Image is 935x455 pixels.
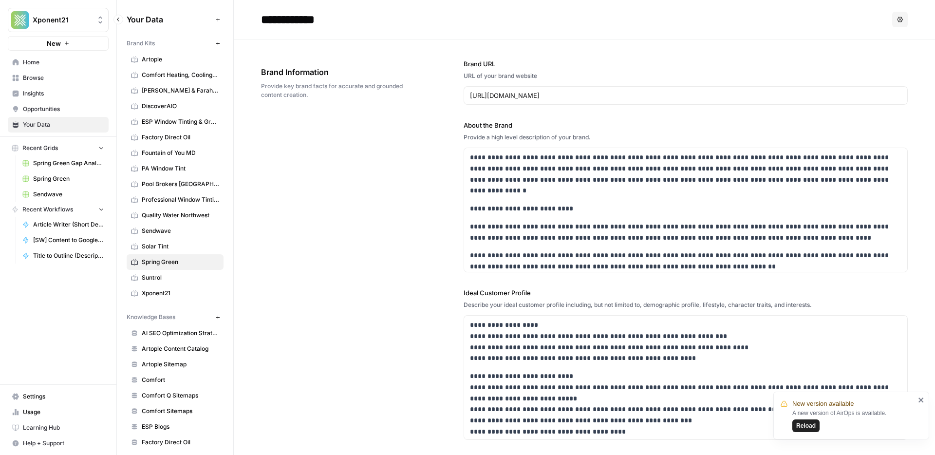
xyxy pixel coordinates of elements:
span: Your Data [127,14,212,25]
span: Suntrol [142,273,219,282]
label: Ideal Customer Profile [464,288,908,298]
span: Article Writer (Short Description and Tie In Test) [33,220,104,229]
div: Provide a high level description of your brand. [464,133,908,142]
a: Pool Brokers [GEOGRAPHIC_DATA] [127,176,224,192]
a: PA Window Tint [127,161,224,176]
a: Opportunities [8,101,109,117]
a: Artople Sitemap [127,357,224,372]
span: Comfort Q Sitemaps [142,391,219,400]
a: Usage [8,404,109,420]
a: DiscoverAIO [127,98,224,114]
button: New [8,36,109,51]
button: close [918,396,925,404]
a: Spring Green [127,254,224,270]
span: Artople [142,55,219,64]
button: Recent Grids [8,141,109,155]
a: Artople Content Catalog [127,341,224,357]
span: Factory Direct Oil [142,438,219,447]
a: Quality Water Northwest [127,208,224,223]
span: Artople Content Catalog [142,344,219,353]
span: PA Window Tint [142,164,219,173]
span: Professional Window Tinting [142,195,219,204]
a: [SW] Content to Google Docs [18,232,109,248]
span: Spring Green [142,258,219,266]
span: Artople Sitemap [142,360,219,369]
a: Title to Outline (Description and Tie-in Test) [18,248,109,264]
label: About the Brand [464,120,908,130]
a: Suntrol [127,270,224,285]
span: ESP Blogs [142,422,219,431]
span: Sendwave [142,227,219,235]
span: Browse [23,74,104,82]
a: Spring Green Gap Analysis Old [18,155,109,171]
div: A new version of AirOps is available. [792,409,915,432]
a: Factory Direct Oil [127,130,224,145]
button: Reload [792,419,820,432]
span: AI SEO Optimization Strategy Playbook [142,329,219,338]
a: Browse [8,70,109,86]
span: Insights [23,89,104,98]
a: Comfort Q Sitemaps [127,388,224,403]
a: Comfort [127,372,224,388]
span: Reload [796,421,816,430]
span: Spring Green Gap Analysis Old [33,159,104,168]
img: Xponent21 Logo [11,11,29,29]
span: Comfort Heating, Cooling, Electrical & Plumbing [142,71,219,79]
span: DiscoverAIO [142,102,219,111]
a: Professional Window Tinting [127,192,224,208]
a: AI SEO Optimization Strategy Playbook [127,325,224,341]
label: Brand URL [464,59,908,69]
a: Home [8,55,109,70]
button: Workspace: Xponent21 [8,8,109,32]
a: Comfort Sitemaps [127,403,224,419]
span: Title to Outline (Description and Tie-in Test) [33,251,104,260]
span: Usage [23,408,104,417]
span: Spring Green [33,174,104,183]
span: New [47,38,61,48]
a: Sendwave [18,187,109,202]
a: Sendwave [127,223,224,239]
span: Comfort Sitemaps [142,407,219,416]
button: Help + Support [8,436,109,451]
a: Spring Green [18,171,109,187]
a: ESP Window Tinting & Graphics [127,114,224,130]
a: ESP Blogs [127,419,224,435]
a: Fountain of You MD [127,145,224,161]
a: Solar Tint [127,239,224,254]
span: Brand Kits [127,39,155,48]
span: Learning Hub [23,423,104,432]
a: Artople [127,52,224,67]
a: Settings [8,389,109,404]
a: Insights [8,86,109,101]
span: Recent Grids [22,144,58,152]
span: Fountain of You MD [142,149,219,157]
span: Knowledge Bases [127,313,175,322]
div: Describe your ideal customer profile including, but not limited to, demographic profile, lifestyl... [464,301,908,309]
input: www.sundaysoccer.com [470,91,901,100]
a: Comfort Heating, Cooling, Electrical & Plumbing [127,67,224,83]
span: [SW] Content to Google Docs [33,236,104,245]
a: Your Data [8,117,109,133]
a: [PERSON_NAME] & Farah Eye & Laser Center [127,83,224,98]
a: Article Writer (Short Description and Tie In Test) [18,217,109,232]
span: Help + Support [23,439,104,448]
div: URL of your brand website [464,72,908,80]
a: Learning Hub [8,420,109,436]
a: Factory Direct Oil [127,435,224,450]
span: New version available [792,399,854,409]
span: Quality Water Northwest [142,211,219,220]
span: ESP Window Tinting & Graphics [142,117,219,126]
span: Xponent21 [33,15,92,25]
span: Settings [23,392,104,401]
span: Opportunities [23,105,104,114]
span: Factory Direct Oil [142,133,219,142]
span: Home [23,58,104,67]
span: Xponent21 [142,289,219,298]
a: Xponent21 [127,285,224,301]
span: Pool Brokers [GEOGRAPHIC_DATA] [142,180,219,189]
button: Recent Workflows [8,202,109,217]
span: Provide key brand facts for accurate and grounded content creation. [261,82,409,99]
span: Comfort [142,376,219,384]
span: Sendwave [33,190,104,199]
span: Brand Information [261,66,409,78]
